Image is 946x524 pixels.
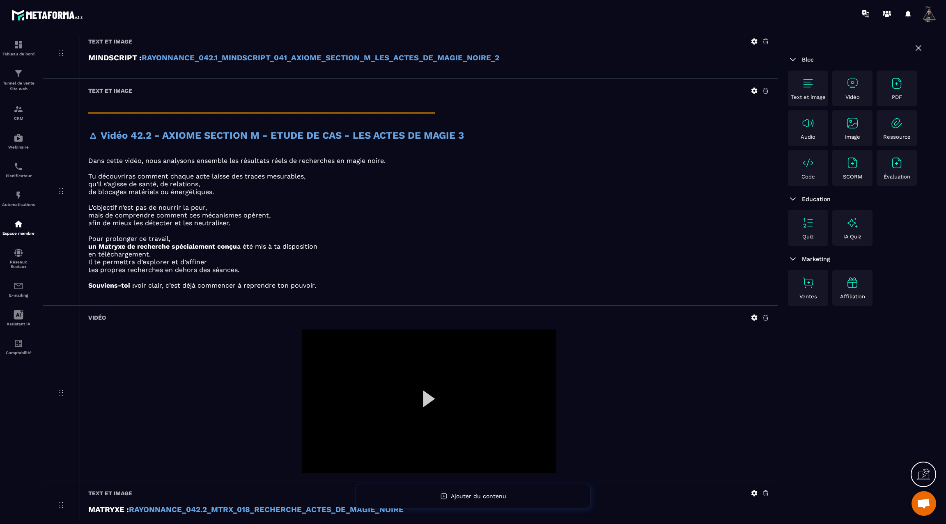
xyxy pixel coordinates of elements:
[88,87,132,94] h6: Text et image
[2,156,35,184] a: schedulerschedulerPlanificateur
[88,204,207,211] span: L’objectif n’est pas de nourrir la peur,
[843,174,862,180] p: SCORM
[846,216,859,229] img: text-image
[11,7,85,23] img: logo
[88,157,386,165] span: Dans cette vidéo, nous analysons ensemble les résultats réels de recherches en magie noire.
[88,250,151,258] span: en téléchargement.
[2,52,35,56] p: Tableau de bord
[14,219,23,229] img: automations
[2,304,35,332] a: Assistant IA
[890,77,903,90] img: text-image no-wrap
[2,62,35,98] a: formationformationTunnel de vente Site web
[801,174,815,180] p: Code
[88,219,230,227] span: afin de mieux les détecter et les neutraliser.
[14,69,23,78] img: formation
[802,56,814,63] span: Bloc
[237,243,317,250] span: a été mis à ta disposition
[788,194,798,204] img: arrow-down
[843,233,861,240] p: IA Quiz
[14,339,23,348] img: accountant
[845,134,860,140] p: Image
[88,188,214,196] span: de blocages matériels ou énergétiques.
[801,134,815,140] p: Audio
[88,490,132,497] h6: Text et image
[2,145,35,149] p: Webinaire
[14,190,23,200] img: automations
[14,133,23,143] img: automations
[883,134,911,140] p: Ressource
[884,174,910,180] p: Évaluation
[88,266,239,274] span: tes propres recherches en dehors des séances.
[88,180,200,188] span: qu’il s’agisse de santé, de relations,
[2,213,35,242] a: automationsautomationsEspace membre
[142,53,499,62] a: RAYONNANCE_042.1_MINDSCRIPT_041_AXIOME_SECTION_M_LES_ACTES_DE_MAGIE_NOIRE_2
[846,117,859,130] img: text-image no-wrap
[801,156,815,169] img: text-image no-wrap
[788,55,798,64] img: arrow-down
[845,94,860,100] p: Vidéo
[801,216,815,229] img: text-image no-wrap
[802,256,830,262] span: Marketing
[451,493,506,499] span: Ajouter du contenu
[2,260,35,269] p: Réseaux Sociaux
[2,231,35,236] p: Espace membre
[892,94,902,100] p: PDF
[14,162,23,172] img: scheduler
[890,117,903,130] img: text-image no-wrap
[801,117,815,130] img: text-image no-wrap
[129,505,404,514] a: RAYONNANCE_042.2_MTRX_018_RECHERCHE_ACTES_DE_MAGIE_NOIRE
[2,116,35,121] p: CRM
[2,332,35,361] a: accountantaccountantComptabilité
[788,254,798,264] img: arrow-down
[88,235,170,243] span: Pour prolonger ce travail,
[88,38,132,45] h6: Text et image
[799,293,817,300] p: Ventes
[791,94,826,100] p: Text et image
[2,293,35,297] p: E-mailing
[88,505,129,514] strong: MATRYXE :
[88,211,271,219] span: mais de comprendre comment ces mécanismes opèrent,
[2,322,35,326] p: Assistant IA
[890,156,903,169] img: text-image no-wrap
[846,77,859,90] img: text-image no-wrap
[14,281,23,291] img: email
[14,248,23,258] img: social-network
[802,196,831,202] span: Education
[2,34,35,62] a: formationformationTableau de bord
[2,98,35,127] a: formationformationCRM
[840,293,865,300] p: Affiliation
[2,127,35,156] a: automationsautomationsWebinaire
[2,80,35,92] p: Tunnel de vente Site web
[88,172,305,180] span: Tu découvriras comment chaque acte laisse des traces mesurables,
[2,242,35,275] a: social-networksocial-networkRéseaux Sociaux
[14,40,23,50] img: formation
[2,202,35,207] p: Automatisations
[88,281,134,289] strong: Souviens-toi :
[846,276,859,289] img: text-image
[801,276,815,289] img: text-image no-wrap
[134,281,316,289] span: voir clair, c’est déjà commencer à reprendre ton pouvoir.
[846,156,859,169] img: text-image no-wrap
[88,53,142,62] strong: MINDSCRIPT :
[88,314,106,321] h6: Vidéo
[88,258,207,266] span: Il te permettra d’explorer et d’affiner
[2,350,35,355] p: Comptabilité
[88,103,435,114] strong: _________________________________________________________________
[2,275,35,304] a: emailemailE-mailing
[801,77,815,90] img: text-image no-wrap
[802,233,814,240] p: Quiz
[88,243,237,250] strong: un Matryxe de recherche spécialement conçu
[14,104,23,114] img: formation
[2,174,35,178] p: Planificateur
[912,491,936,516] div: Ouvrir le chat
[2,184,35,213] a: automationsautomationsAutomatisations
[88,130,464,141] strong: 🜂 Vidéo 42.2 - AXIOME SECTION M - ETUDE DE CAS - LES ACTES DE MAGIE 3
